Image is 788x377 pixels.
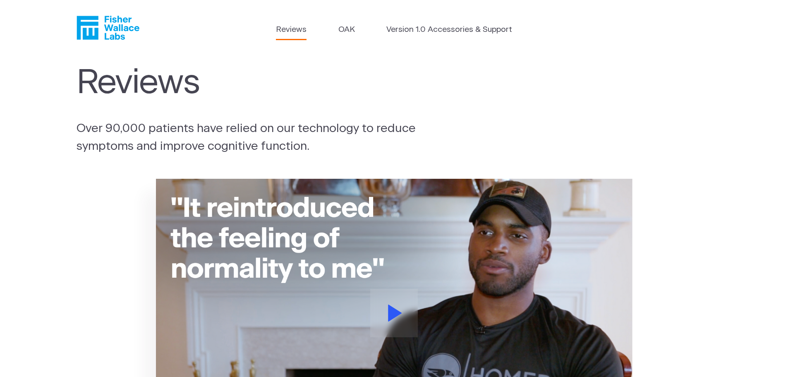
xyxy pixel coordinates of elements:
[77,64,434,103] h1: Reviews
[386,24,512,36] a: Version 1.0 Accessories & Support
[276,24,307,36] a: Reviews
[388,305,402,322] svg: Play
[77,120,438,155] p: Over 90,000 patients have relied on our technology to reduce symptoms and improve cognitive funct...
[77,16,139,40] a: Fisher Wallace
[338,24,355,36] a: OAK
